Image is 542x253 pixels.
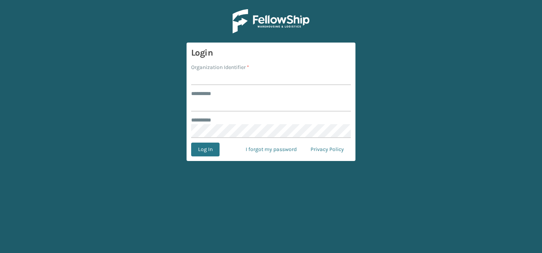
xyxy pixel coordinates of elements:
button: Log In [191,143,220,156]
label: Organization Identifier [191,63,249,71]
h3: Login [191,47,351,59]
a: I forgot my password [239,143,304,156]
img: Logo [233,9,309,33]
a: Privacy Policy [304,143,351,156]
